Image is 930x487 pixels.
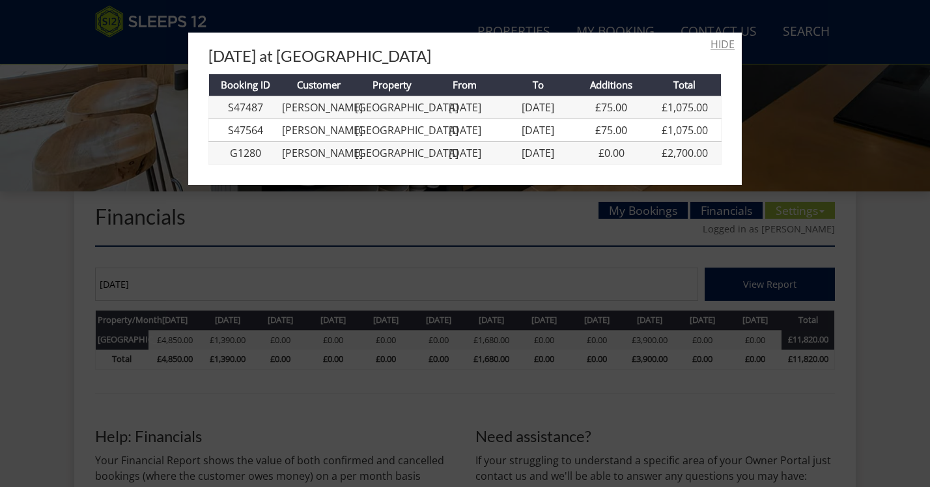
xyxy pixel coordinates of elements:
[355,123,458,137] a: [GEOGRAPHIC_DATA]
[282,74,355,96] th: Customer
[662,123,708,137] a: £1,075.00
[282,146,363,160] a: [PERSON_NAME]
[599,146,625,160] a: £0.00
[648,74,721,96] th: Total
[522,123,554,137] a: [DATE]
[522,100,554,115] a: [DATE]
[355,74,428,96] th: Property
[429,74,501,96] th: From
[355,100,458,115] a: [GEOGRAPHIC_DATA]
[662,100,708,115] a: £1,075.00
[595,100,627,115] a: £75.00
[282,100,363,115] a: [PERSON_NAME]
[662,146,708,160] a: £2,700.00
[449,100,481,115] a: [DATE]
[522,146,554,160] a: [DATE]
[228,100,263,115] a: S47487
[282,123,363,137] a: [PERSON_NAME]
[449,146,481,160] a: [DATE]
[228,123,263,137] a: S47564
[711,36,735,52] a: HIDE
[595,123,627,137] a: £75.00
[501,74,574,96] th: To
[230,146,261,160] a: G1280
[449,123,481,137] a: [DATE]
[575,74,648,96] th: Additions
[355,146,458,160] a: [GEOGRAPHIC_DATA]
[209,74,282,96] th: Booking ID
[208,48,722,64] h3: [DATE] at [GEOGRAPHIC_DATA]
